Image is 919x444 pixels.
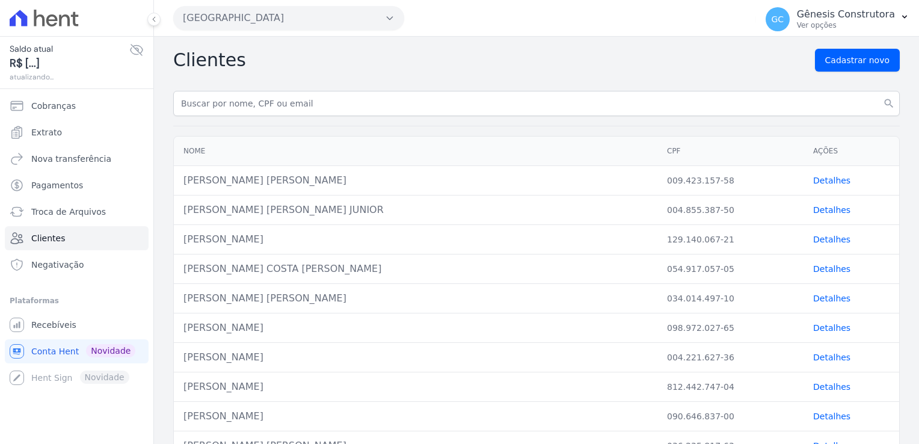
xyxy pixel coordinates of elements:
button: search [878,91,900,116]
a: Detalhes [813,382,850,392]
button: [GEOGRAPHIC_DATA] [173,6,404,30]
span: Pagamentos [31,179,83,191]
a: Clientes [5,226,149,250]
td: 098.972.027-65 [657,313,804,343]
span: Troca de Arquivos [31,206,106,218]
a: Detalhes [813,205,850,215]
span: Cadastrar novo [825,54,890,66]
span: Extrato [31,126,62,138]
p: Gênesis Construtora [797,8,895,20]
div: [PERSON_NAME] [183,232,648,247]
th: CPF [657,137,804,166]
button: GC Gênesis Construtora Ver opções [756,2,919,36]
div: [PERSON_NAME] COSTA [PERSON_NAME] [183,262,648,276]
span: GC [771,15,784,23]
span: R$ [...] [10,55,129,72]
a: Detalhes [813,294,850,303]
div: [PERSON_NAME] [PERSON_NAME] [183,173,648,188]
div: [PERSON_NAME] [183,409,648,424]
a: Troca de Arquivos [5,200,149,224]
td: 812.442.747-04 [657,372,804,402]
a: Detalhes [813,176,850,185]
td: 034.014.497-10 [657,284,804,313]
div: Plataformas [10,294,144,308]
a: Recebíveis [5,313,149,337]
h2: Clientes [173,49,246,71]
a: Detalhes [813,412,850,421]
td: 004.855.387-50 [657,196,804,225]
div: [PERSON_NAME] [183,380,648,394]
span: Conta Hent [31,345,79,357]
a: Detalhes [813,235,850,244]
th: Ações [804,137,899,166]
div: [PERSON_NAME] [183,350,648,365]
a: Detalhes [813,323,850,333]
i: search [883,97,895,109]
span: Novidade [86,344,135,357]
span: Nova transferência [31,153,111,165]
td: 054.917.057-05 [657,254,804,284]
div: [PERSON_NAME] [PERSON_NAME] [183,291,648,306]
span: Saldo atual [10,43,129,55]
span: Recebíveis [31,319,76,331]
input: Buscar por nome, CPF ou email [173,91,900,116]
nav: Sidebar [10,94,144,390]
div: [PERSON_NAME] [183,321,648,335]
td: 004.221.627-36 [657,343,804,372]
a: Conta Hent Novidade [5,339,149,363]
div: [PERSON_NAME] [PERSON_NAME] JUNIOR [183,203,648,217]
td: 009.423.157-58 [657,166,804,196]
span: atualizando... [10,72,129,82]
a: Cobranças [5,94,149,118]
span: Clientes [31,232,65,244]
span: Negativação [31,259,84,271]
a: Negativação [5,253,149,277]
a: Pagamentos [5,173,149,197]
a: Detalhes [813,353,850,362]
th: Nome [174,137,657,166]
a: Nova transferência [5,147,149,171]
td: 090.646.837-00 [657,402,804,431]
p: Ver opções [797,20,895,30]
a: Extrato [5,120,149,144]
td: 129.140.067-21 [657,225,804,254]
span: Cobranças [31,100,76,112]
a: Detalhes [813,264,850,274]
a: Cadastrar novo [815,49,900,72]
